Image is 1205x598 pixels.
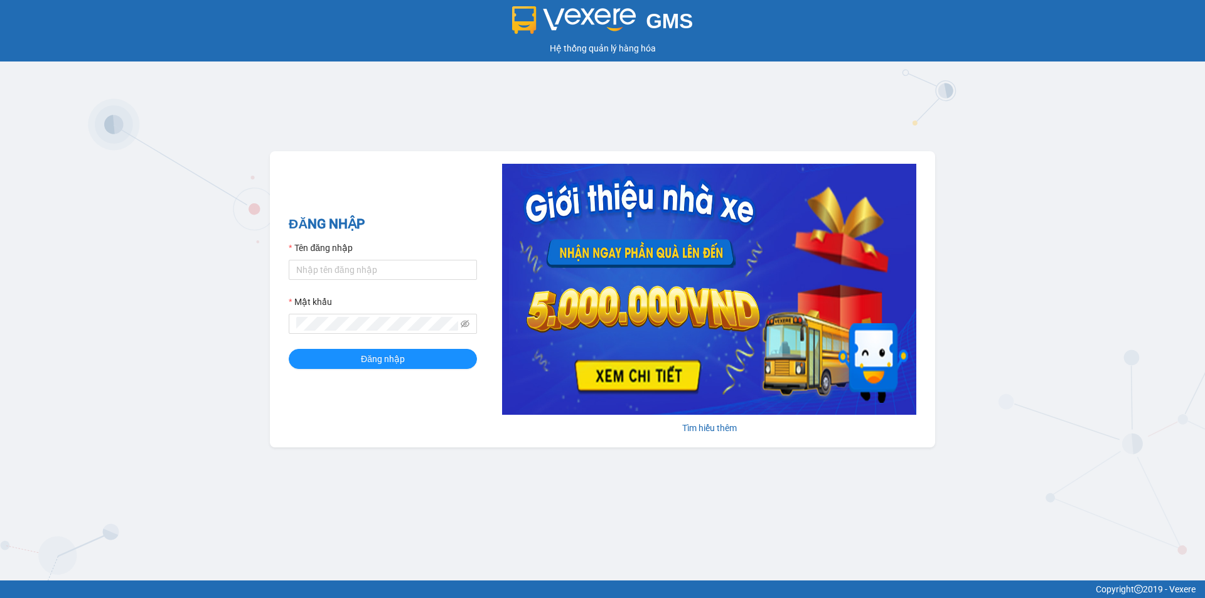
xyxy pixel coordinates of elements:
div: Hệ thống quản lý hàng hóa [3,41,1202,55]
label: Mật khẩu [289,295,332,309]
a: GMS [512,19,694,29]
input: Mật khẩu [296,317,458,331]
div: Copyright 2019 - Vexere [9,582,1196,596]
img: banner-0 [502,164,916,415]
span: Đăng nhập [361,352,405,366]
span: GMS [646,9,693,33]
h2: ĐĂNG NHẬP [289,214,477,235]
img: logo 2 [512,6,636,34]
button: Đăng nhập [289,349,477,369]
input: Tên đăng nhập [289,260,477,280]
span: copyright [1134,585,1143,594]
div: Tìm hiểu thêm [502,421,916,435]
label: Tên đăng nhập [289,241,353,255]
span: eye-invisible [461,319,469,328]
